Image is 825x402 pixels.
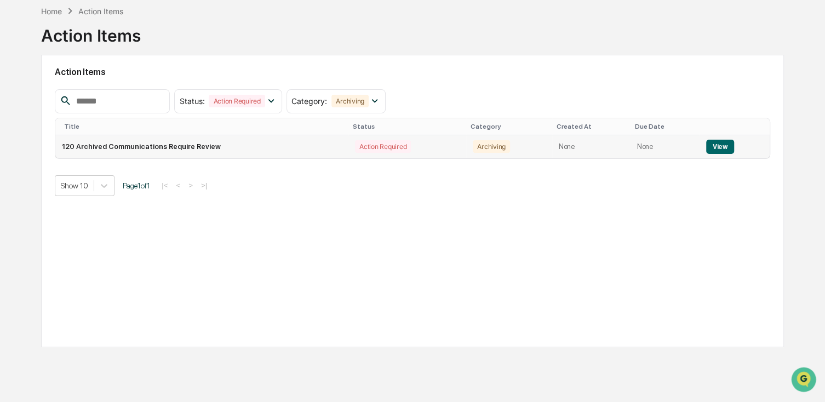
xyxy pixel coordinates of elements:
span: Status : [179,96,204,106]
span: Attestations [90,138,136,149]
div: 🗄️ [79,139,88,148]
span: Preclearance [22,138,71,149]
span: Data Lookup [22,159,69,170]
h2: Action Items [55,67,770,77]
div: 🔎 [11,160,20,169]
div: Action Required [209,95,265,107]
div: Action Required [355,140,411,153]
iframe: Open customer support [790,366,820,395]
p: How can we help? [11,23,199,41]
button: >| [198,181,210,190]
div: Action Items [78,7,123,16]
span: Category : [291,96,327,106]
a: 🖐️Preclearance [7,134,75,153]
div: Status [353,123,462,130]
a: Powered byPylon [77,185,133,194]
div: Home [41,7,62,16]
div: Due Date [635,123,695,130]
a: 🔎Data Lookup [7,154,73,174]
button: Start new chat [186,87,199,100]
button: View [706,140,734,154]
div: Created At [557,123,626,130]
button: |< [158,181,171,190]
span: Page 1 of 1 [123,181,150,190]
div: Archiving [473,140,510,153]
a: View [706,142,734,151]
div: We're available if you need us! [37,95,139,104]
td: None [631,135,700,158]
td: None [552,135,631,158]
div: 🖐️ [11,139,20,148]
div: Start new chat [37,84,180,95]
div: Category [471,123,547,130]
button: < [173,181,184,190]
button: > [185,181,196,190]
td: 120 Archived Communications Require Review [55,135,348,158]
div: Title [64,123,344,130]
a: 🗄️Attestations [75,134,140,153]
div: Action Items [41,17,141,45]
div: Archiving [331,95,369,107]
img: 1746055101610-c473b297-6a78-478c-a979-82029cc54cd1 [11,84,31,104]
span: Pylon [109,186,133,194]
